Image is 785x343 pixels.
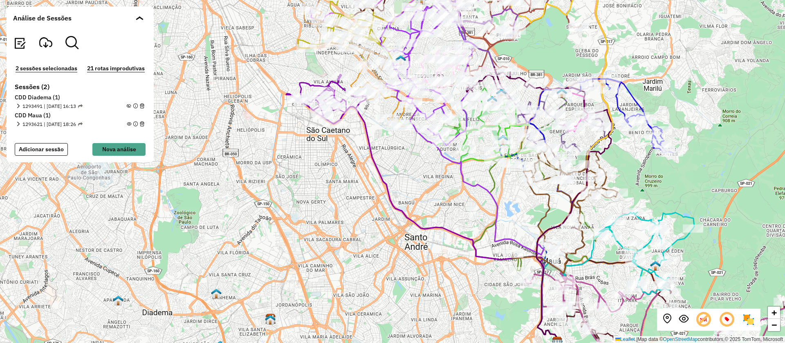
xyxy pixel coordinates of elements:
span: − [772,320,777,330]
button: Nova análise [92,143,146,156]
button: Centralizar mapa no depósito ou ponto de apoio [662,314,672,326]
span: 1293491 | [DATE] 16:13 [22,103,83,110]
img: 609 UDC Light WCL Jardim Zaíra [650,260,661,271]
a: Leaflet [615,336,635,342]
button: Exibir sessão original [679,314,689,326]
span: Exibir número da rota [718,311,736,328]
img: CDD Diadema [265,314,276,324]
img: DS Teste [395,55,406,65]
img: Warecloud Cidade Ademar [113,295,123,306]
img: DS Teste [211,288,222,299]
h6: CDD Maua (1) [15,112,146,119]
img: Teste centro de gravidade [496,88,507,99]
span: 1293621 | [DATE] 18:26 [22,121,83,128]
img: 612 UDC Light WCL Jardim Tietê [487,96,498,106]
div: Map data © contributors,© 2025 TomTom, Microsoft [613,336,785,343]
span: Análise de Sessões [13,13,72,23]
h6: Sessões (2) [15,83,146,91]
a: Zoom out [768,319,780,331]
span: + [772,307,777,318]
a: OpenStreetMap [663,336,698,342]
span: | [636,336,637,342]
img: FAD CDD Diadema [265,314,276,325]
h6: CDD Diadema (1) [15,94,146,101]
button: 2 sessões selecionadas [13,64,80,73]
button: Visualizar Romaneio Exportadas [39,36,52,51]
a: Zoom in [768,307,780,319]
button: 21 rotas improdutivas [85,64,147,73]
img: Exibir/Ocultar setores [742,313,755,326]
button: Visualizar relatório de Roteirização Exportadas [13,36,26,51]
img: 616 UDC Light WCL São Mateus [498,135,508,145]
span: Exibir NR [695,311,712,328]
button: Adicionar sessão [15,143,68,156]
img: 613 UDC Light WCL São Mateus ll [556,88,567,99]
